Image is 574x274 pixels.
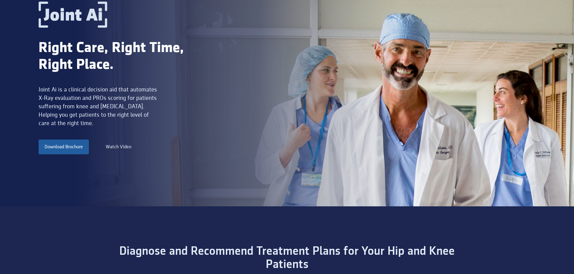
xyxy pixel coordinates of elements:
[39,40,210,73] div: Right Care, Right Time, Right Place.
[39,85,159,128] div: Joint Ai is a clinical decision aid that automates X-Ray evaluation and PROs scoring for patients...
[106,245,468,271] div: Diagnose and Recommend Treatment Plans for Your Hip and Knee Patients
[39,140,89,154] a: Download Brochure
[106,143,131,151] a: Watch Video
